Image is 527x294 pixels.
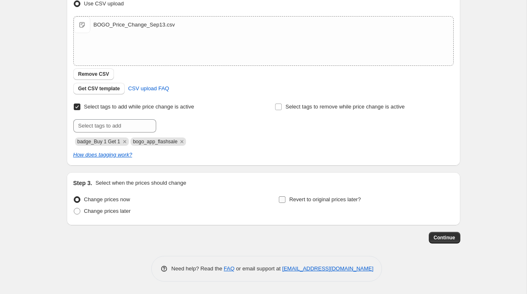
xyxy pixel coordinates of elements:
a: [EMAIL_ADDRESS][DOMAIN_NAME] [282,265,373,272]
span: or email support at [234,265,282,272]
h2: Step 3. [73,179,92,187]
span: badge_Buy 1 Get 1 [77,139,120,145]
span: Change prices later [84,208,131,214]
button: Remove CSV [73,68,114,80]
span: Select tags to add while price change is active [84,104,194,110]
span: Revert to original prices later? [289,196,361,202]
span: Remove CSV [78,71,109,77]
input: Select tags to add [73,119,156,133]
p: Select when the prices should change [95,179,186,187]
button: Remove badge_Buy 1 Get 1 [121,138,128,145]
button: Get CSV template [73,83,125,94]
span: Get CSV template [78,85,120,92]
div: BOGO_Price_Change_Sep13.csv [94,21,175,29]
span: Need help? Read the [172,265,224,272]
button: Continue [429,232,460,243]
button: Remove bogo_app_flashsale [178,138,186,145]
span: CSV upload FAQ [128,84,169,93]
span: Change prices now [84,196,130,202]
a: FAQ [224,265,234,272]
span: Select tags to remove while price change is active [285,104,405,110]
span: Use CSV upload [84,0,124,7]
a: How does tagging work? [73,152,132,158]
span: bogo_app_flashsale [133,139,177,145]
a: CSV upload FAQ [123,82,174,95]
span: Continue [434,234,455,241]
